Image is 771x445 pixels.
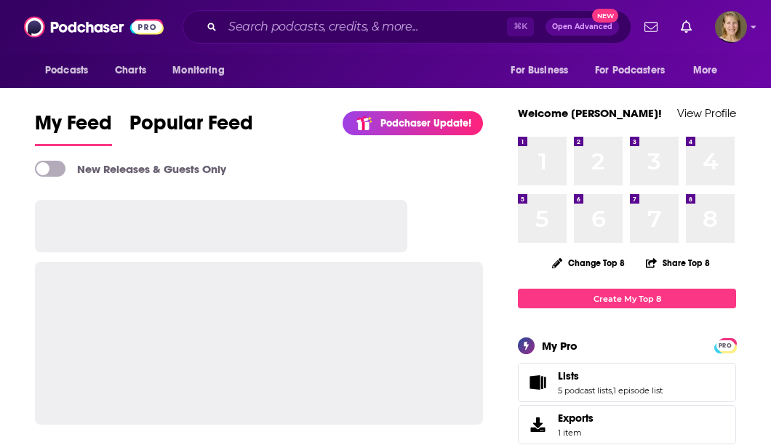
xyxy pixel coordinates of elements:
[677,106,736,120] a: View Profile
[162,57,243,84] button: open menu
[558,369,579,382] span: Lists
[223,15,507,39] input: Search podcasts, credits, & more...
[715,11,747,43] img: User Profile
[716,340,734,351] span: PRO
[511,60,568,81] span: For Business
[172,60,224,81] span: Monitoring
[518,405,736,444] a: Exports
[592,9,618,23] span: New
[586,57,686,84] button: open menu
[546,18,619,36] button: Open AdvancedNew
[715,11,747,43] span: Logged in as tvdockum
[558,428,594,438] span: 1 item
[518,363,736,402] span: Lists
[613,385,663,396] a: 1 episode list
[523,372,552,393] a: Lists
[683,57,736,84] button: open menu
[558,385,612,396] a: 5 podcast lists
[716,340,734,350] a: PRO
[35,111,112,144] span: My Feed
[518,289,736,308] a: Create My Top 8
[558,412,594,425] span: Exports
[518,106,662,120] a: Welcome [PERSON_NAME]!
[35,57,107,84] button: open menu
[35,111,112,146] a: My Feed
[645,249,711,277] button: Share Top 8
[507,17,534,36] span: ⌘ K
[183,10,631,44] div: Search podcasts, credits, & more...
[500,57,586,84] button: open menu
[523,414,552,435] span: Exports
[693,60,718,81] span: More
[675,15,698,39] a: Show notifications dropdown
[558,369,663,382] a: Lists
[129,111,253,144] span: Popular Feed
[24,13,164,41] img: Podchaser - Follow, Share and Rate Podcasts
[105,57,155,84] a: Charts
[595,60,665,81] span: For Podcasters
[115,60,146,81] span: Charts
[35,161,226,177] a: New Releases & Guests Only
[639,15,663,39] a: Show notifications dropdown
[543,254,634,272] button: Change Top 8
[380,117,471,129] p: Podchaser Update!
[542,339,578,353] div: My Pro
[612,385,613,396] span: ,
[552,23,612,31] span: Open Advanced
[45,60,88,81] span: Podcasts
[715,11,747,43] button: Show profile menu
[129,111,253,146] a: Popular Feed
